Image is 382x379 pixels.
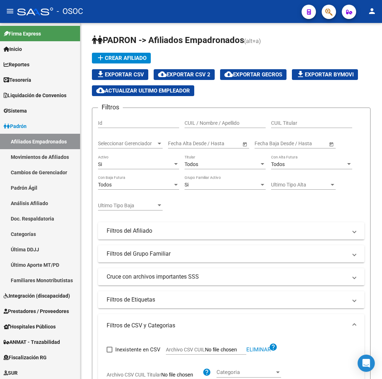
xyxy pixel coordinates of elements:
[287,141,322,147] input: Fecha fin
[92,53,151,63] button: Crear Afiliado
[224,70,233,79] mat-icon: cloud_download
[92,69,148,80] button: Exportar CSV
[205,347,246,353] input: Archivo CSV CUIL
[4,122,27,130] span: Padrón
[296,70,305,79] mat-icon: file_download
[271,161,285,167] span: Todos
[220,69,286,80] button: Exportar GECROS
[368,7,376,15] mat-icon: person
[158,70,167,79] mat-icon: cloud_download
[161,372,202,378] input: Archivo CSV CUIL Titular
[4,338,60,346] span: ANMAT - Trazabilidad
[96,71,144,78] span: Exportar CSV
[246,346,271,353] span: Eliminar
[107,322,347,330] mat-panel-title: Filtros de CSV y Categorias
[6,7,14,15] mat-icon: menu
[216,369,275,375] span: Categoria
[115,345,160,354] span: Inexistente en CSV
[4,30,41,38] span: Firma Express
[4,45,22,53] span: Inicio
[255,141,281,147] input: Fecha inicio
[4,292,70,300] span: Integración (discapacidad)
[98,102,123,112] h3: Filtros
[98,245,364,262] mat-expansion-panel-header: Filtros del Grupo Familiar
[96,55,146,61] span: Crear Afiliado
[4,76,31,84] span: Tesorería
[185,182,188,188] span: Si
[4,107,27,115] span: Sistema
[327,140,335,148] button: Open calendar
[96,86,105,95] mat-icon: cloud_download
[4,91,66,99] span: Liquidación de Convenios
[269,343,278,351] mat-icon: help
[4,61,29,68] span: Reportes
[246,347,271,352] button: Eliminar
[96,70,105,79] mat-icon: file_download
[200,141,236,147] input: Fecha fin
[292,69,358,80] button: Exportar Bymovi
[158,71,210,78] span: Exportar CSV 2
[98,268,364,285] mat-expansion-panel-header: Cruce con archivos importantes SSS
[98,182,112,188] span: Todos
[107,296,347,304] mat-panel-title: Filtros de Etiquetas
[98,203,156,209] span: Ultimo Tipo Baja
[98,141,156,147] span: Seleccionar Gerenciador
[96,53,105,62] mat-icon: add
[98,222,364,240] mat-expansion-panel-header: Filtros del Afiliado
[154,69,215,80] button: Exportar CSV 2
[107,273,347,281] mat-panel-title: Cruce con archivos importantes SSS
[358,355,375,372] div: Open Intercom Messenger
[98,161,102,167] span: Si
[224,71,282,78] span: Exportar GECROS
[271,182,329,188] span: Ultimo Tipo Alta
[4,323,56,331] span: Hospitales Públicos
[185,161,198,167] span: Todos
[107,227,347,235] mat-panel-title: Filtros del Afiliado
[92,35,244,45] span: PADRON -> Afiliados Empadronados
[202,368,211,376] mat-icon: help
[4,307,69,315] span: Prestadores / Proveedores
[241,140,248,148] button: Open calendar
[96,87,190,94] span: Actualizar ultimo Empleador
[166,347,205,352] span: Archivo CSV CUIL
[92,85,194,96] button: Actualizar ultimo Empleador
[57,4,83,19] span: - OSOC
[98,314,364,337] mat-expansion-panel-header: Filtros de CSV y Categorias
[244,38,261,44] span: (alt+a)
[4,369,18,377] span: SUR
[168,141,194,147] input: Fecha inicio
[4,354,47,361] span: Fiscalización RG
[107,372,161,378] span: Archivo CSV CUIL Titular
[107,250,347,258] mat-panel-title: Filtros del Grupo Familiar
[98,291,364,308] mat-expansion-panel-header: Filtros de Etiquetas
[296,71,354,78] span: Exportar Bymovi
